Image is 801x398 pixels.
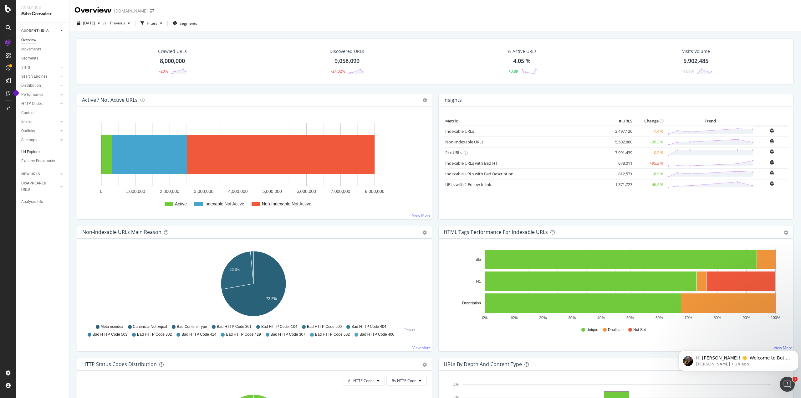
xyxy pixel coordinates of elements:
span: 2025 Aug. 11th [83,20,95,26]
div: [DOMAIN_NAME] [114,8,148,14]
a: 2xx URLs [445,150,462,155]
text: 10% [510,316,518,320]
div: Visits Volume [682,48,710,54]
a: NEW URLS [21,171,59,178]
div: -24.02% [331,69,345,74]
div: Overview [74,5,112,16]
span: Segments [180,21,197,26]
div: arrow-right-arrow-left [150,9,154,13]
svg: A chart. [82,249,425,321]
div: HTTP Status Codes Distribution [82,361,157,367]
div: % Active URLs [508,48,537,54]
a: Segments [21,55,65,62]
div: bell-plus [770,181,774,186]
a: Non-Indexable URLs [445,139,483,145]
span: All HTTP Codes [348,378,375,383]
td: -1.4 % [634,126,665,137]
text: 1,000,000 [126,189,145,194]
a: Visits [21,64,59,71]
text: 70% [685,316,692,320]
svg: A chart. [444,249,786,321]
text: H1 [476,279,481,284]
span: Bad HTTP Code 500 [307,324,342,329]
div: Visits [21,64,31,71]
span: Bad HTTP Code -104 [261,324,297,329]
span: Bad HTTP Code 307 [271,332,305,337]
button: Segments [170,18,200,28]
a: Indexable URLs with Bad Description [445,171,513,177]
div: 5,902,485 [683,57,708,65]
span: Meta noindex [101,324,123,329]
a: HTTP Codes [21,101,59,107]
div: DISAPPEARED URLS [21,180,53,193]
div: bell-plus [770,149,774,154]
div: Others... [404,327,421,333]
a: Sitemaps [21,137,59,143]
td: +95.3 % [634,158,665,168]
div: NEW URLS [21,171,40,178]
a: Indexable URLs [445,128,474,134]
td: -26.3 % [634,137,665,147]
div: +0.89 [508,69,518,74]
span: Bad HTTP Code 429 [226,332,261,337]
div: Performance [21,91,43,98]
div: Sitemaps [21,137,37,143]
span: Not Set [633,327,646,333]
span: Canonical Not Equal [133,324,167,329]
div: Filters [147,21,157,26]
div: +1.69% [681,69,694,74]
a: Overview [21,37,65,44]
span: By HTTP Code [392,378,416,383]
td: 2,497,120 [609,126,634,137]
div: URLs by Depth and Content Type [444,361,522,367]
span: Previous [108,20,125,26]
text: 5,000,000 [263,189,282,194]
text: Indexable Not Active [204,201,244,206]
div: Segments [21,55,38,62]
div: gear [422,363,427,367]
text: 4,000,000 [228,189,247,194]
text: Active [175,201,187,206]
div: gear [784,230,788,235]
div: CURRENT URLS [21,28,48,34]
a: Explorer Bookmarks [21,158,65,164]
div: Crawled URLs [158,48,187,54]
td: -46.4 % [634,179,665,190]
div: HTTP Codes [21,101,43,107]
text: 3,000,000 [194,189,213,194]
a: Search Engines [21,73,59,80]
span: 1 [793,377,798,382]
text: 72.2% [266,297,277,301]
a: View More [412,345,431,350]
td: -0.2 % [634,147,665,158]
div: Tooltip anchor [13,90,19,96]
div: 9,058,099 [334,57,360,65]
div: Search Engines [21,73,47,80]
text: 50% [626,316,634,320]
div: Analytics [21,5,64,10]
div: Outlinks [21,128,35,134]
div: Non-Indexable URLs Main Reason [82,229,161,235]
text: 2,000,000 [160,189,179,194]
text: 60% [656,316,663,320]
text: 7,000,000 [331,189,350,194]
text: Non-Indexable Not Active [262,201,311,206]
td: 812,571 [609,168,634,179]
div: Content [21,110,35,116]
span: Bad HTTP Code 503 [93,332,127,337]
div: Movements [21,46,41,53]
text: 6,000,000 [297,189,316,194]
text: 90% [743,316,750,320]
div: gear [422,230,427,235]
td: 5,502,880 [609,137,634,147]
td: 7,991,439 [609,147,634,158]
a: Content [21,110,65,116]
a: Indexable URLs with Bad H1 [445,160,497,166]
text: 26.3% [230,267,240,272]
i: Options [423,98,427,102]
button: All HTTP Codes [343,376,385,386]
